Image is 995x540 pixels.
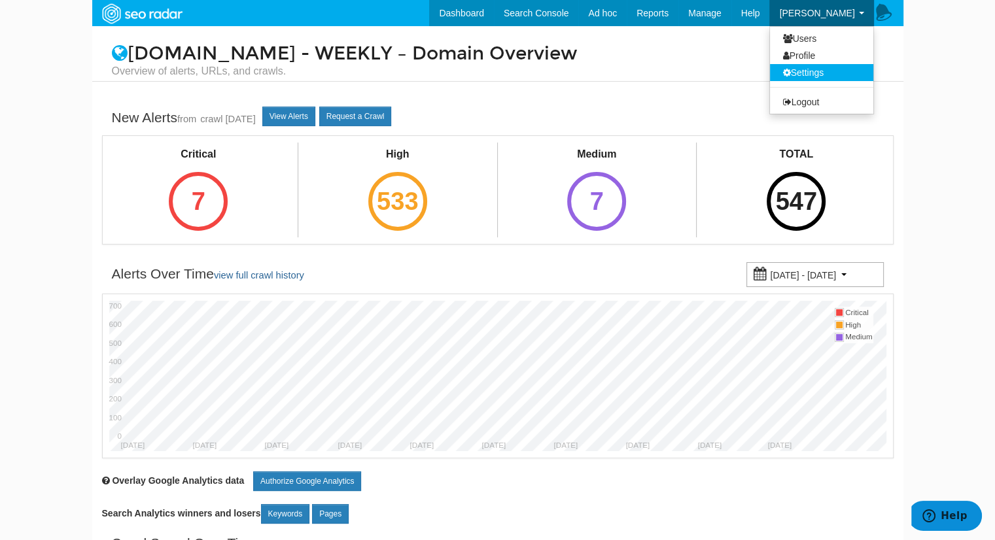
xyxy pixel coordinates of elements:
[357,147,439,162] div: High
[368,172,427,231] div: 533
[177,114,196,124] small: from
[555,147,638,162] div: Medium
[755,147,837,162] div: TOTAL
[770,64,873,81] a: Settings
[688,8,722,18] span: Manage
[312,504,349,524] a: Pages
[779,8,854,18] span: [PERSON_NAME]
[262,107,315,126] a: View Alerts
[112,264,304,285] div: Alerts Over Time
[112,108,256,129] div: New Alerts
[102,504,349,524] label: Search Analytics winners and losers
[845,319,873,331] td: High
[112,64,884,78] small: Overview of alerts, URLs, and crawls.
[767,172,826,231] div: 547
[770,30,873,47] a: Users
[102,44,894,78] h1: [DOMAIN_NAME] - WEEKLY – Domain Overview
[845,307,873,319] td: Critical
[261,504,310,524] a: Keywords
[504,8,569,18] span: Search Console
[588,8,617,18] span: Ad hoc
[169,172,228,231] div: 7
[911,501,982,533] iframe: Opens a widget where you can find more information
[770,47,873,64] a: Profile
[770,270,836,280] small: [DATE] - [DATE]
[200,114,256,124] a: crawl [DATE]
[112,475,244,486] span: Overlay chart with Google Analytics data
[157,147,239,162] div: Critical
[845,331,873,343] td: Medium
[770,93,873,110] a: Logout
[741,8,760,18] span: Help
[253,471,361,491] a: Authorize Google Analytics
[97,2,187,25] img: SEORadar
[637,8,669,18] span: Reports
[214,270,304,280] a: view full crawl history
[567,172,626,231] div: 7
[319,107,392,126] a: Request a Crawl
